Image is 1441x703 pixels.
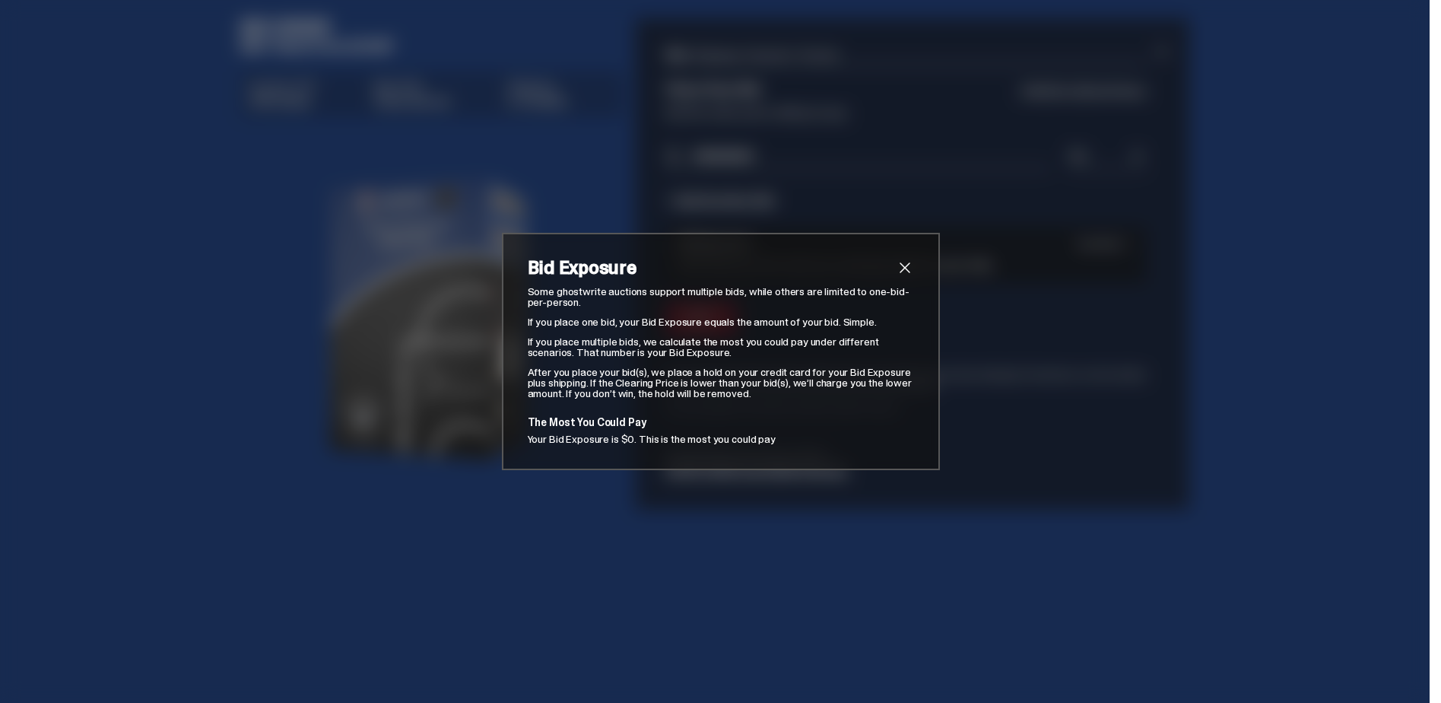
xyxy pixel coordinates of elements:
[528,367,914,399] p: After you place your bid(s), we place a hold on your credit card for your Bid Exposure plus shipp...
[528,434,914,444] p: Your Bid Exposure is $0. This is the most you could pay
[528,317,914,327] p: If you place one bid, your Bid Exposure equals the amount of your bid. Simple.
[896,259,914,277] button: close
[528,286,914,307] p: Some ghostwrite auctions support multiple bids, while others are limited to one-bid-per-person.
[528,259,896,277] h2: Bid Exposure
[528,417,914,428] p: The Most You Could Pay
[528,336,914,358] p: If you place multiple bids, we calculate the most you could pay under different scenarios. That n...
